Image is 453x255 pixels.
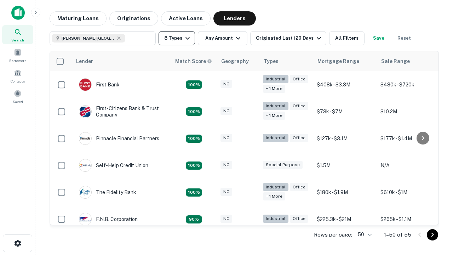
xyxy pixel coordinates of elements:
td: $1.5M [313,152,377,179]
div: Office [290,134,308,142]
div: NC [220,161,232,169]
th: Sale Range [377,51,441,71]
button: Save your search to get updates of matches that match your search criteria. [367,31,390,45]
th: Types [259,51,313,71]
img: picture [79,213,91,225]
h6: Match Score [175,57,211,65]
button: Any Amount [198,31,247,45]
button: Reset [393,31,415,45]
button: Originated Last 120 Days [250,31,326,45]
div: F.n.b. Corporation [79,213,138,226]
img: capitalize-icon.png [11,6,25,20]
div: Lender [76,57,93,66]
td: N/A [377,152,441,179]
div: Matching Properties: 13, hasApolloMatch: undefined [186,188,202,197]
button: Lenders [213,11,256,25]
td: $127k - $3.1M [313,125,377,152]
img: picture [79,106,91,118]
div: Capitalize uses an advanced AI algorithm to match your search with the best lender. The match sco... [175,57,212,65]
div: The Fidelity Bank [79,186,136,199]
a: Search [2,25,33,44]
div: Pinnacle Financial Partners [79,132,159,145]
div: Sale Range [381,57,410,66]
a: Saved [2,87,33,106]
td: $265k - $1.1M [377,206,441,233]
span: [PERSON_NAME][GEOGRAPHIC_DATA], [GEOGRAPHIC_DATA] [62,35,115,41]
div: NC [220,80,232,88]
div: Matching Properties: 18, hasApolloMatch: undefined [186,135,202,143]
button: Active Loans [161,11,211,25]
div: Originated Last 120 Days [256,34,323,42]
div: NC [220,188,232,196]
p: 1–50 of 55 [384,231,411,239]
img: picture [79,186,91,198]
div: Office [290,102,308,110]
div: Matching Properties: 10, hasApolloMatch: undefined [186,107,202,116]
th: Capitalize uses an advanced AI algorithm to match your search with the best lender. The match sco... [171,51,217,71]
div: Office [290,75,308,83]
div: Office [290,215,308,223]
div: + 1 more [263,192,285,200]
div: First-citizens Bank & Trust Company [79,105,164,118]
td: $610k - $1M [377,179,441,206]
button: Go to next page [427,229,438,240]
th: Mortgage Range [313,51,377,71]
button: 8 Types [159,31,195,45]
a: Contacts [2,66,33,85]
div: Mortgage Range [317,57,359,66]
td: $73k - $7M [313,98,377,125]
div: Special Purpose [263,161,303,169]
p: Rows per page: [314,231,352,239]
div: Industrial [263,75,288,83]
div: Industrial [263,102,288,110]
div: NC [220,107,232,115]
span: Saved [13,99,23,104]
div: + 1 more [263,112,285,120]
div: Industrial [263,134,288,142]
span: Contacts [11,78,25,84]
div: + 1 more [263,85,285,93]
iframe: Chat Widget [418,176,453,210]
img: picture [79,159,91,171]
button: Maturing Loans [50,11,107,25]
td: $480k - $720k [377,71,441,98]
div: Types [264,57,279,66]
td: $225.3k - $21M [313,206,377,233]
td: $408k - $3.3M [313,71,377,98]
div: First Bank [79,78,120,91]
div: Matching Properties: 11, hasApolloMatch: undefined [186,161,202,170]
td: $10.2M [377,98,441,125]
a: Borrowers [2,46,33,65]
div: Matching Properties: 10, hasApolloMatch: undefined [186,80,202,89]
div: Office [290,183,308,191]
th: Lender [72,51,171,71]
td: $180k - $1.9M [313,179,377,206]
button: Originations [109,11,158,25]
div: NC [220,215,232,223]
div: Matching Properties: 9, hasApolloMatch: undefined [186,215,202,224]
div: 50 [355,229,373,240]
th: Geography [217,51,259,71]
div: NC [220,134,232,142]
div: Industrial [263,183,288,191]
img: picture [79,79,91,91]
div: Geography [221,57,249,66]
div: Industrial [263,215,288,223]
td: $177k - $1.4M [377,125,441,152]
div: Self-help Credit Union [79,159,148,172]
img: picture [79,132,91,144]
span: Search [11,37,24,43]
button: All Filters [329,31,365,45]
span: Borrowers [9,58,26,63]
